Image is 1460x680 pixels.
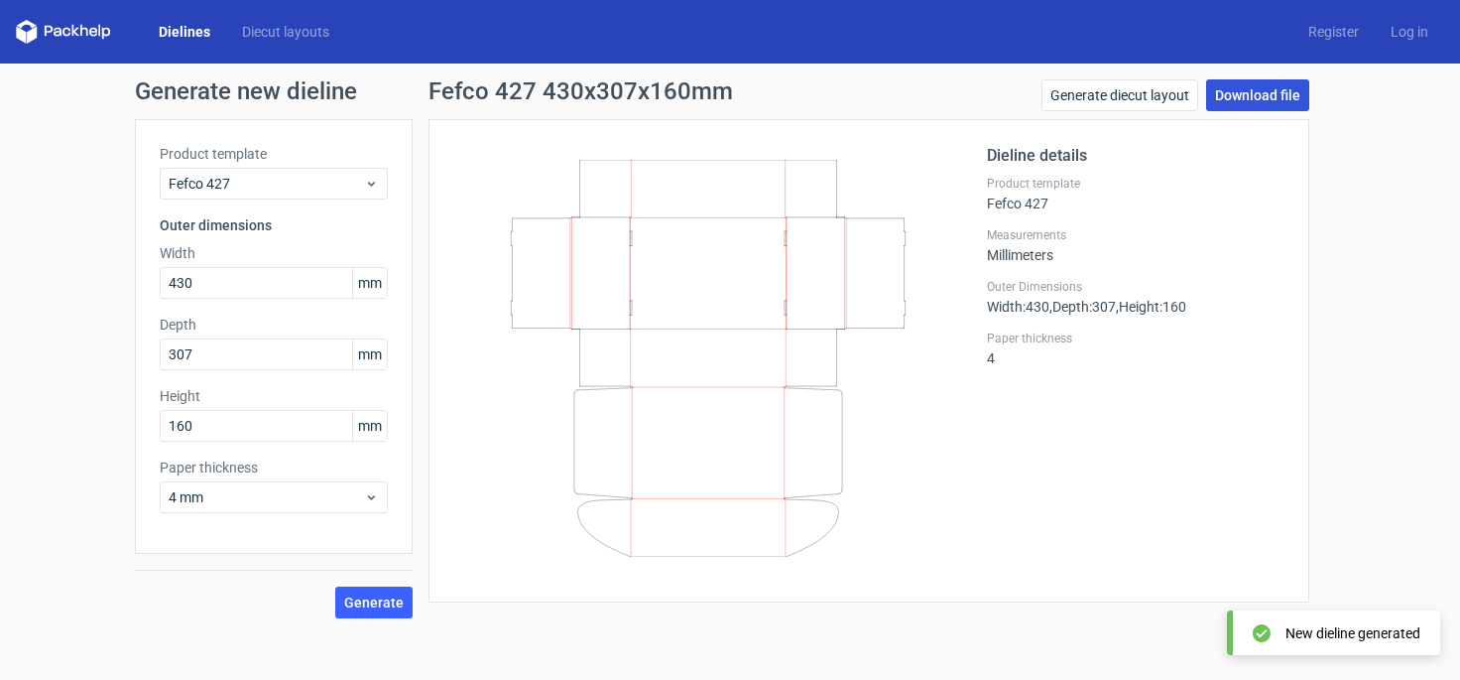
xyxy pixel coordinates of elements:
[143,22,226,42] a: Dielines
[987,331,1284,366] div: 4
[987,279,1284,295] label: Outer Dimensions
[160,386,388,406] label: Height
[135,79,1325,103] h1: Generate new dieline
[160,458,388,477] label: Paper thickness
[428,79,733,103] h1: Fefco 427 430x307x160mm
[352,411,387,441] span: mm
[352,340,387,369] span: mm
[987,144,1284,168] h2: Dieline details
[987,176,1284,192] label: Product template
[987,227,1284,263] div: Millimeters
[987,176,1284,211] div: Fefco 427
[160,144,388,164] label: Product template
[169,487,364,507] span: 4 mm
[1049,299,1116,315] span: , Depth : 307
[169,174,364,194] span: Fefco 427
[987,331,1284,346] label: Paper thickness
[335,587,413,618] button: Generate
[987,227,1284,243] label: Measurements
[987,299,1049,315] span: Width : 430
[1206,79,1309,111] a: Download file
[352,268,387,298] span: mm
[160,215,388,235] h3: Outer dimensions
[1116,299,1186,315] span: , Height : 160
[1375,22,1444,42] a: Log in
[344,596,404,610] span: Generate
[1292,22,1375,42] a: Register
[1285,623,1420,643] div: New dieline generated
[160,243,388,263] label: Width
[226,22,345,42] a: Diecut layouts
[160,315,388,335] label: Depth
[1041,79,1198,111] a: Generate diecut layout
